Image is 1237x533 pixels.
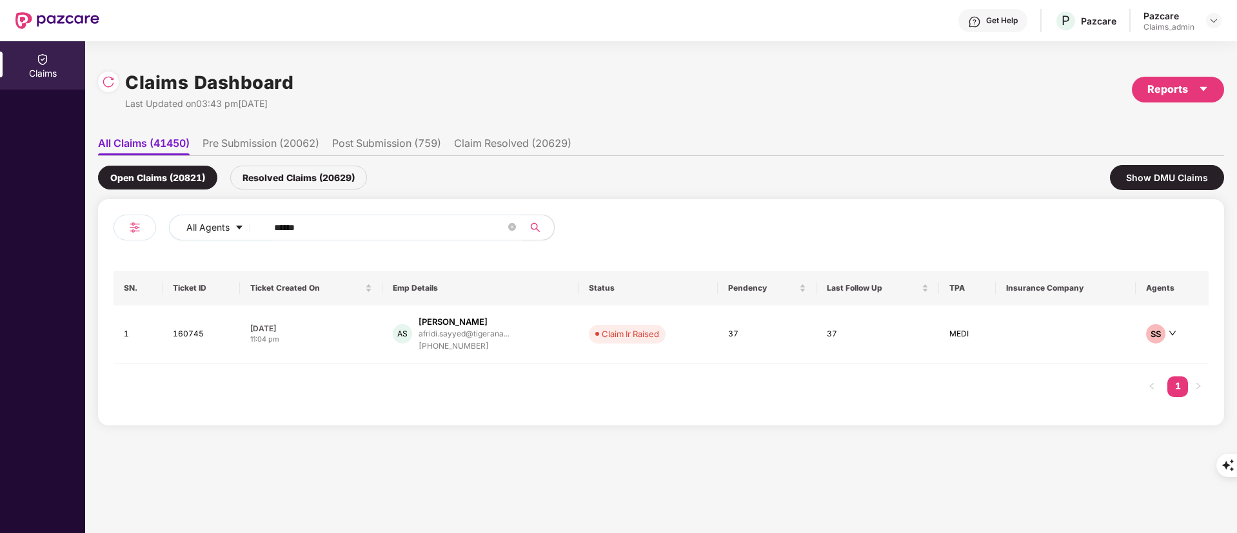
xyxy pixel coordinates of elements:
th: Ticket Created On [240,271,382,305]
div: SS [1146,324,1165,344]
img: svg+xml;base64,PHN2ZyBpZD0iQ2xhaW0iIHhtbG5zPSJodHRwOi8vd3d3LnczLm9yZy8yMDAwL3N2ZyIgd2lkdGg9IjIwIi... [36,53,49,66]
span: Last Follow Up [827,283,919,293]
div: Claims_admin [1143,22,1194,32]
span: Ticket Created On [250,283,362,293]
img: svg+xml;base64,PHN2ZyBpZD0iRHJvcGRvd24tMzJ4MzIiIHhtbG5zPSJodHRwOi8vd3d3LnczLm9yZy8yMDAwL3N2ZyIgd2... [1209,15,1219,26]
div: Get Help [986,15,1018,26]
span: P [1062,13,1070,28]
span: close-circle [508,222,516,234]
span: close-circle [508,223,516,231]
img: New Pazcare Logo [15,12,99,29]
span: Pendency [728,283,797,293]
div: Pazcare [1143,10,1194,22]
th: Agents [1136,271,1209,305]
th: Pendency [718,271,816,305]
span: down [1169,329,1176,337]
div: Pazcare [1081,15,1116,27]
img: svg+xml;base64,PHN2ZyBpZD0iSGVscC0zMngzMiIgeG1sbnM9Imh0dHA6Ly93d3cudzMub3JnLzIwMDAvc3ZnIiB3aWR0aD... [968,15,981,28]
th: Last Follow Up [816,271,939,305]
